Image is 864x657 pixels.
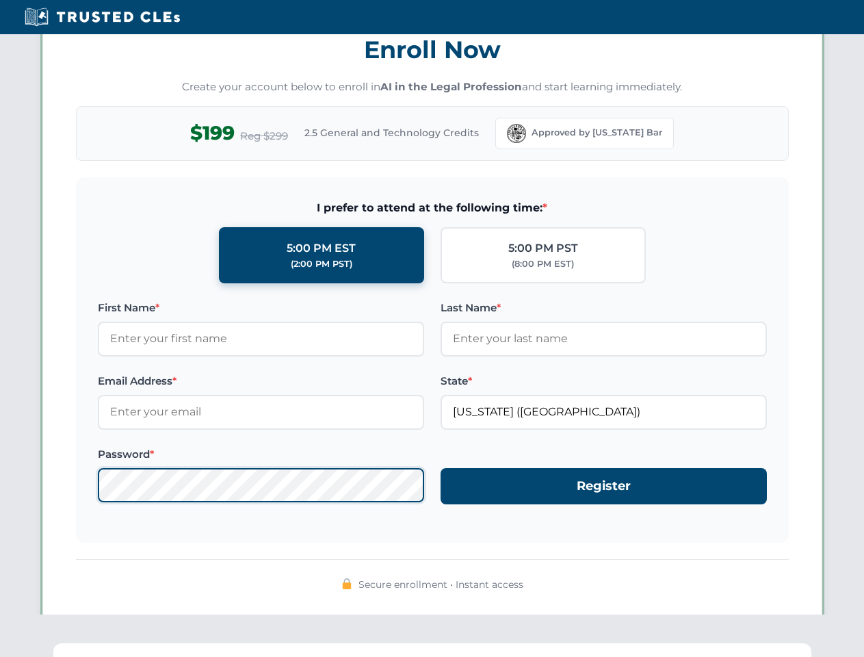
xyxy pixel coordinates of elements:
[287,240,356,257] div: 5:00 PM EST
[441,468,767,504] button: Register
[98,373,424,389] label: Email Address
[532,126,662,140] span: Approved by [US_STATE] Bar
[98,395,424,429] input: Enter your email
[512,257,574,271] div: (8:00 PM EST)
[98,322,424,356] input: Enter your first name
[98,300,424,316] label: First Name
[304,125,479,140] span: 2.5 General and Technology Credits
[380,80,522,93] strong: AI in the Legal Profession
[76,28,789,71] h3: Enroll Now
[76,79,789,95] p: Create your account below to enroll in and start learning immediately.
[441,395,767,429] input: Florida (FL)
[507,124,526,143] img: Florida Bar
[21,7,184,27] img: Trusted CLEs
[341,578,352,589] img: 🔒
[291,257,352,271] div: (2:00 PM PST)
[98,199,767,217] span: I prefer to attend at the following time:
[358,577,523,592] span: Secure enrollment • Instant access
[98,446,424,463] label: Password
[240,128,288,144] span: Reg $299
[441,373,767,389] label: State
[441,322,767,356] input: Enter your last name
[441,300,767,316] label: Last Name
[190,118,235,149] span: $199
[508,240,578,257] div: 5:00 PM PST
